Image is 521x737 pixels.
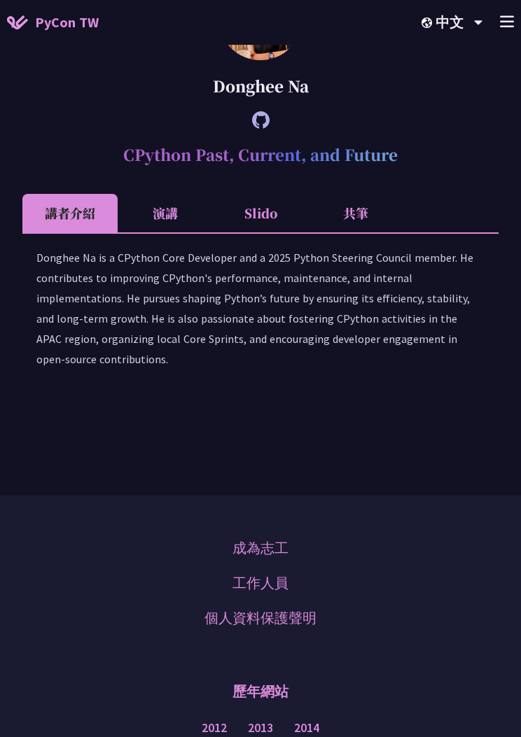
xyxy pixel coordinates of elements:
div: Donghee Na is a CPython Core Developer and a 2025 Python Steering Council member. He contributes ... [36,248,485,384]
img: Home icon of PyCon TW 2025 [7,15,28,29]
li: 共筆 [308,194,403,232]
span: PyCon TW [35,12,99,33]
a: 工作人員 [232,573,289,594]
div: Donghee Na [22,67,499,104]
a: 2013 [248,720,273,737]
a: 成為志工 [232,538,289,559]
a: PyCon TW [7,5,99,40]
a: 2014 [294,720,319,737]
a: 2012 [202,720,227,737]
p: 歷年網站 [232,671,289,713]
li: Slido [213,194,308,232]
li: 演講 [118,194,213,232]
li: 講者介紹 [22,194,118,232]
img: Locale Icon [422,17,436,28]
a: 個人資料保護聲明 [204,608,317,629]
h2: CPython Past, Current, and Future [22,136,499,173]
